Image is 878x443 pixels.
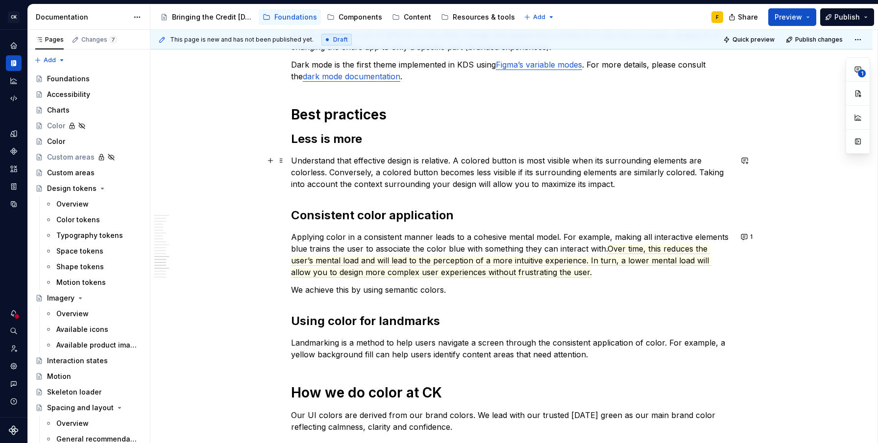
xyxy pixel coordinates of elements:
p: Our UI colors are derived from our brand colors. We lead with our trusted [DATE] green as our mai... [291,409,732,433]
a: dark mode documentation [303,71,400,81]
a: Content [388,9,435,25]
div: Content [404,12,431,22]
div: Imagery [47,293,74,303]
a: Color [31,134,146,149]
a: Documentation [6,55,22,71]
h2: Using color for landmarks [291,313,732,329]
a: Color [31,118,146,134]
div: Charts [47,105,70,115]
div: Color [47,121,65,131]
span: Add [533,13,545,21]
div: Overview [56,309,89,319]
div: Available icons [56,325,108,334]
div: Overview [56,199,89,209]
a: Invite team [6,341,22,356]
div: Motion [47,372,71,381]
span: Publish changes [795,36,843,44]
div: Color tokens [56,215,100,225]
p: Landmarking is a method to help users navigate a screen through the consistent application of col... [291,337,732,360]
span: Publish [834,12,860,22]
a: Accessibility [31,87,146,102]
h1: How we do color at CK [291,384,732,401]
div: Custom areas [47,152,95,162]
button: 1 [738,230,757,244]
a: Design tokens [6,126,22,141]
span: 7 [109,36,117,44]
div: Foundations [47,74,90,84]
a: Home [6,38,22,53]
div: Data sources [6,196,22,212]
button: Share [724,8,764,26]
div: Accessibility [47,90,90,99]
div: Bringing the Credit [DATE] brand to life across products [172,12,253,22]
div: F [716,13,719,21]
a: Code automation [6,91,22,106]
div: Settings [6,358,22,374]
h2: Consistent color application [291,208,732,223]
a: Custom areas [31,149,146,165]
div: Pages [35,36,64,44]
span: 1 [750,233,753,241]
div: Spacing and layout [47,403,114,413]
a: Motion tokens [41,275,146,290]
button: Quick preview [720,33,779,47]
a: Spacing and layout [31,400,146,416]
button: Preview [768,8,816,26]
a: Available product imagery [41,337,146,353]
a: Interaction states [31,353,146,369]
div: Foundations [274,12,317,22]
span: Quick preview [732,36,775,44]
a: Typography tokens [41,228,146,243]
div: Overview [56,419,89,428]
div: Color [47,137,65,146]
div: Skeleton loader [47,387,101,397]
a: Imagery [31,290,146,306]
a: Space tokens [41,243,146,259]
button: Search ⌘K [6,323,22,339]
div: Resources & tools [453,12,515,22]
span: Share [738,12,758,22]
span: Add [44,56,56,64]
div: Custom areas [47,168,95,178]
div: Assets [6,161,22,177]
a: Resources & tools [437,9,519,25]
p: Dark mode is the first theme implemented in KDS using . For more details, please consult the . [291,59,732,82]
button: Publish [820,8,874,26]
div: Typography tokens [56,231,123,240]
a: Available icons [41,322,146,337]
div: Page tree [156,7,519,27]
a: Foundations [259,9,321,25]
a: Charts [31,102,146,118]
a: Motion [31,369,146,384]
div: Components [339,12,382,22]
a: Skeleton loader [31,384,146,400]
span: This page is new and has not been published yet. [170,36,314,44]
div: Storybook stories [6,179,22,194]
div: CK [8,11,20,23]
p: Applying color in a consistent manner leads to a cohesive mental model. For example, making all i... [291,231,732,278]
p: Understand that effective design is relative. A colored button is most visible when its surroundi... [291,155,732,190]
a: Analytics [6,73,22,89]
h1: Best practices [291,106,732,123]
div: Shape tokens [56,262,104,272]
a: Overview [41,416,146,431]
a: Color tokens [41,212,146,228]
div: Design tokens [47,184,97,193]
span: Preview [775,12,802,22]
div: Interaction states [47,356,108,366]
button: CK [2,6,25,27]
a: Shape tokens [41,259,146,275]
button: Contact support [6,376,22,392]
div: Documentation [36,12,128,22]
span: Over time, this reduces the user’s mental load and will lead to the perception of a more intuitiv... [291,244,711,278]
a: Components [6,143,22,159]
a: Overview [41,196,146,212]
a: Foundations [31,71,146,87]
button: Publish changes [783,33,847,47]
svg: Supernova Logo [9,425,19,435]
